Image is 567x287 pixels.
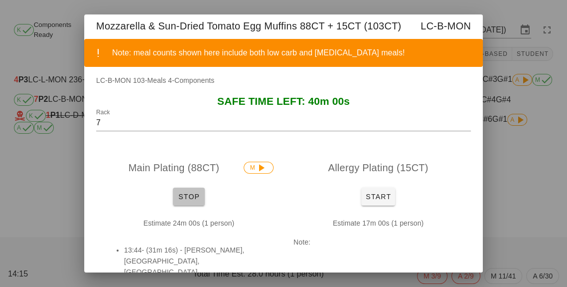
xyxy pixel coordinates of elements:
[84,75,483,96] div: LC-B-MON 103-Meals 4-Components
[365,193,391,201] span: Start
[250,162,267,173] span: M
[84,10,483,39] div: Mozzarella & Sun-Dried Tomato Egg Muffins 88CT + 15CT (103CT)
[421,18,471,34] span: LC-B-MON
[96,109,110,116] label: Rack
[177,193,201,201] span: Stop
[173,188,205,206] button: Stop
[112,47,475,59] div: Note: meal counts shown here include both low carb and [MEDICAL_DATA] meals!
[217,95,350,107] span: SAFE TIME LEFT: 40m 00s
[96,152,282,184] div: Main Plating (88CT)
[104,218,274,229] p: Estimate 24m 00s (1 person)
[293,237,463,248] p: Note:
[293,218,463,229] p: Estimate 17m 00s (1 person)
[285,152,471,184] div: Allergy Plating (15CT)
[361,188,395,206] button: Start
